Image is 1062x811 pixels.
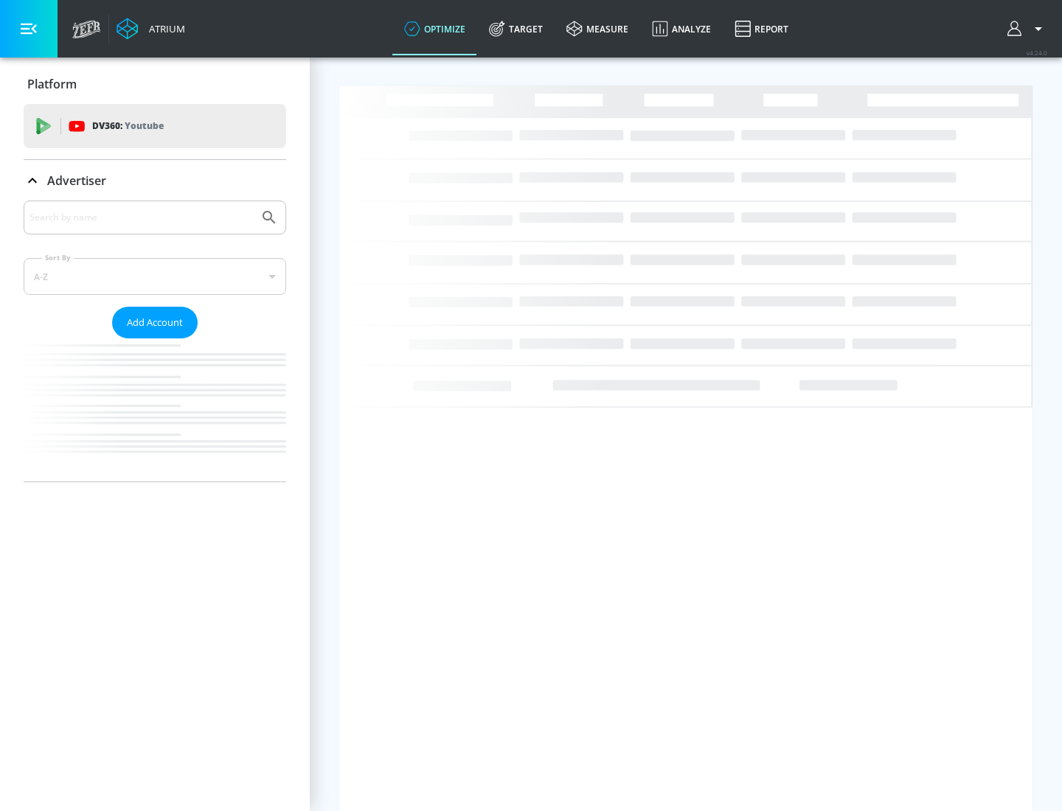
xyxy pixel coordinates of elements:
[24,104,286,148] div: DV360: Youtube
[477,2,555,55] a: Target
[24,258,286,295] div: A-Z
[24,63,286,105] div: Platform
[127,314,183,331] span: Add Account
[1027,49,1047,57] span: v 4.24.0
[47,173,106,189] p: Advertiser
[640,2,723,55] a: Analyze
[143,22,185,35] div: Atrium
[723,2,800,55] a: Report
[117,18,185,40] a: Atrium
[555,2,640,55] a: measure
[24,338,286,481] nav: list of Advertiser
[24,201,286,481] div: Advertiser
[42,253,74,262] label: Sort By
[392,2,477,55] a: optimize
[92,118,164,134] p: DV360:
[29,208,253,227] input: Search by name
[24,160,286,201] div: Advertiser
[27,76,77,92] p: Platform
[125,118,164,133] p: Youtube
[112,307,198,338] button: Add Account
